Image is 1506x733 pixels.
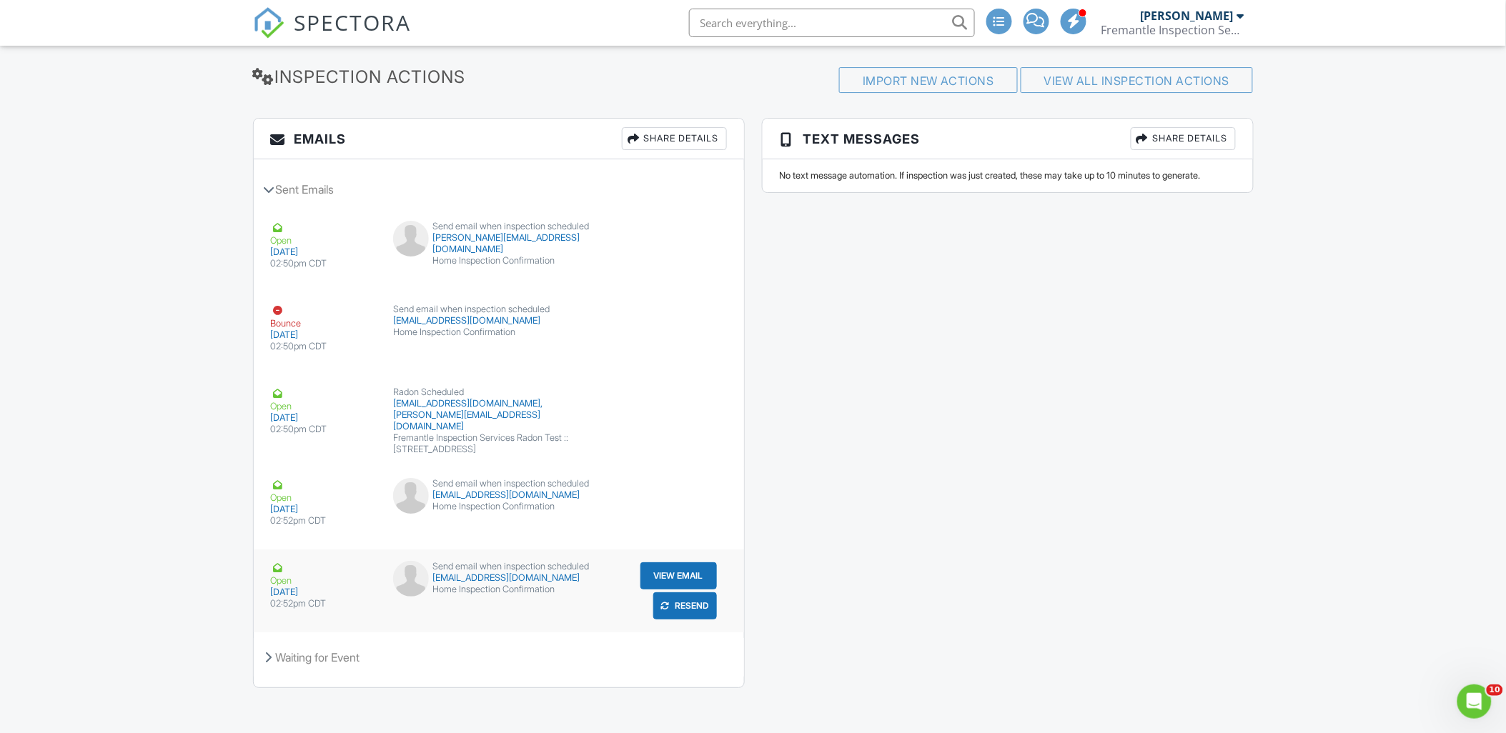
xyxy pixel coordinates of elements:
div: Send email when inspection scheduled [393,478,604,489]
img: default-user-f0147aede5fd5fa78ca7ade42f37bd4542148d508eef1c3d3ea960f66861d68b.jpg [393,221,429,256]
div: Send email when inspection scheduled [393,561,604,572]
a: View All Inspection Actions [1044,74,1230,88]
div: [EMAIL_ADDRESS][DOMAIN_NAME] [393,572,604,584]
div: Fremantle Inspection Services Radon Test :: [STREET_ADDRESS] [393,432,604,455]
img: default-user-f0147aede5fd5fa78ca7ade42f37bd4542148d508eef1c3d3ea960f66861d68b.jpg [393,478,429,514]
div: No text message automation. If inspection was just created, these may take up to 10 minutes to ge... [780,170,1236,181]
input: Search everything... [689,9,975,37]
div: Open [271,387,377,412]
div: Home Inspection Confirmation [393,326,604,338]
button: View Email [640,562,717,589]
button: Resend [653,592,717,619]
div: [EMAIL_ADDRESS][DOMAIN_NAME] [393,489,604,501]
div: Sent Emails [254,170,744,209]
div: 02:52pm CDT [271,515,377,527]
div: Radon Scheduled [393,387,604,398]
div: [DATE] [271,246,377,258]
div: Share Details [1131,127,1236,150]
h3: Inspection Actions [253,67,575,86]
div: Bounce [271,304,377,329]
div: [EMAIL_ADDRESS][DOMAIN_NAME], [PERSON_NAME][EMAIL_ADDRESS][DOMAIN_NAME] [393,398,604,432]
div: 02:50pm CDT [271,258,377,269]
div: 02:50pm CDT [271,424,377,435]
div: Home Inspection Confirmation [393,501,604,512]
a: SPECTORA [253,19,412,49]
div: [DATE] [271,412,377,424]
img: The Best Home Inspection Software - Spectora [253,7,284,39]
span: 10 [1487,684,1503,696]
div: Home Inspection Confirmation [393,584,604,595]
div: Fremantle Inspection Services [1101,23,1244,37]
div: Open [271,561,377,587]
a: View Email [639,561,718,591]
div: [DATE] [271,504,377,515]
h3: Text Messages [763,119,1253,159]
div: 02:52pm CDT [271,598,377,609]
div: Share Details [622,127,727,150]
div: Waiting for Event [254,638,744,677]
div: Open [271,478,377,504]
div: Open [271,221,377,246]
div: Send email when inspection scheduled [393,221,604,232]
span: SPECTORA [294,7,412,37]
div: Home Inspection Confirmation [393,255,604,266]
div: 02:50pm CDT [271,341,377,352]
div: [PERSON_NAME][EMAIL_ADDRESS][DOMAIN_NAME] [393,232,604,255]
div: Send email when inspection scheduled [393,304,604,315]
div: [PERSON_NAME] [1141,9,1234,23]
h3: Emails [254,119,744,159]
iframe: Intercom live chat [1457,684,1492,719]
div: [EMAIL_ADDRESS][DOMAIN_NAME] [393,315,604,326]
div: Import New Actions [839,67,1018,93]
div: [DATE] [271,329,377,341]
img: default-user-f0147aede5fd5fa78ca7ade42f37bd4542148d508eef1c3d3ea960f66861d68b.jpg [393,561,429,597]
div: [DATE] [271,587,377,598]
